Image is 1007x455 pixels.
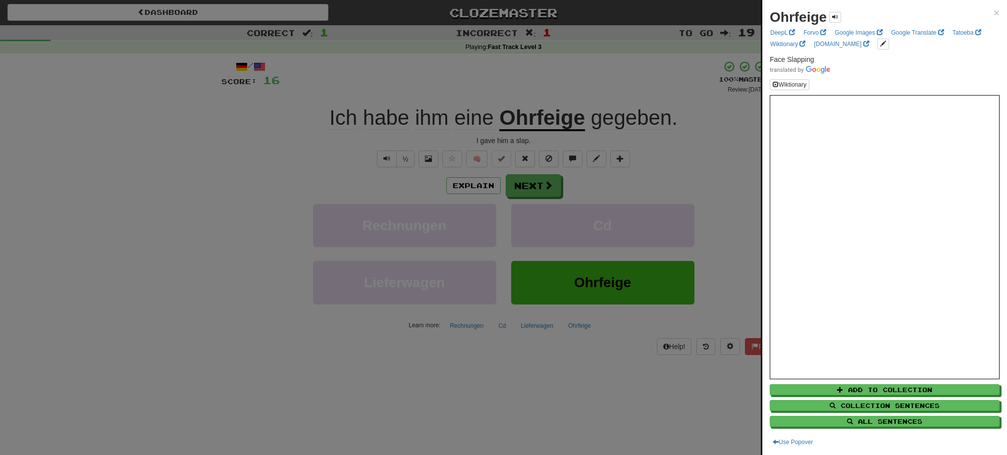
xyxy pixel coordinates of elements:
a: DeepL [767,27,798,38]
button: Add to Collection [770,384,1000,395]
span: × [994,7,1000,18]
button: All Sentences [770,416,1000,427]
span: Face Slapping [770,55,814,63]
a: [DOMAIN_NAME] [811,39,872,50]
a: Google Images [832,27,886,38]
img: Color short [770,66,830,74]
button: Close [994,7,1000,18]
button: Use Popover [770,437,816,448]
button: Collection Sentences [770,400,1000,411]
a: Wiktionary [767,39,808,50]
a: Google Translate [888,27,947,38]
button: edit links [877,39,889,50]
a: Tatoeba [950,27,984,38]
a: Forvo [800,27,829,38]
strong: Ohrfeige [770,9,827,25]
button: Wiktionary [770,79,809,90]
